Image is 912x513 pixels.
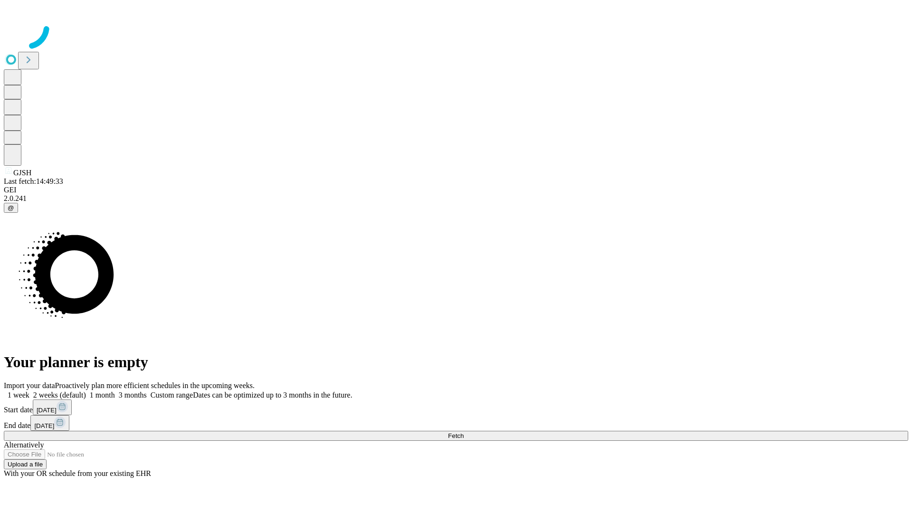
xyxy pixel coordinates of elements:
[33,391,86,399] span: 2 weeks (default)
[151,391,193,399] span: Custom range
[33,399,72,415] button: [DATE]
[30,415,69,431] button: [DATE]
[4,177,63,185] span: Last fetch: 14:49:33
[4,381,55,389] span: Import your data
[448,432,464,439] span: Fetch
[4,399,908,415] div: Start date
[4,415,908,431] div: End date
[37,407,57,414] span: [DATE]
[4,353,908,371] h1: Your planner is empty
[90,391,115,399] span: 1 month
[4,469,151,477] span: With your OR schedule from your existing EHR
[193,391,352,399] span: Dates can be optimized up to 3 months in the future.
[4,431,908,441] button: Fetch
[4,441,44,449] span: Alternatively
[8,391,29,399] span: 1 week
[55,381,255,389] span: Proactively plan more efficient schedules in the upcoming weeks.
[13,169,31,177] span: GJSH
[119,391,147,399] span: 3 months
[4,194,908,203] div: 2.0.241
[4,203,18,213] button: @
[4,459,47,469] button: Upload a file
[8,204,14,211] span: @
[34,422,54,429] span: [DATE]
[4,186,908,194] div: GEI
